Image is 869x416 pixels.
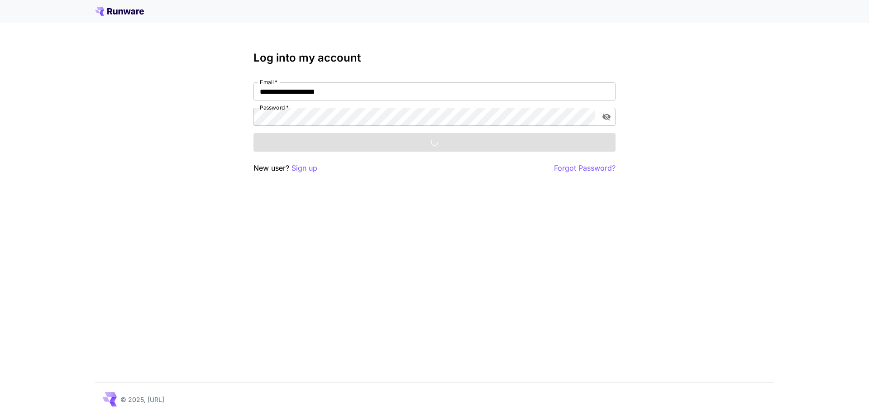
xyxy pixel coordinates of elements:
button: toggle password visibility [598,109,615,125]
label: Email [260,78,277,86]
button: Sign up [291,163,317,174]
p: New user? [253,163,317,174]
p: © 2025, [URL] [120,395,164,404]
h3: Log into my account [253,52,616,64]
label: Password [260,104,289,111]
button: Forgot Password? [554,163,616,174]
